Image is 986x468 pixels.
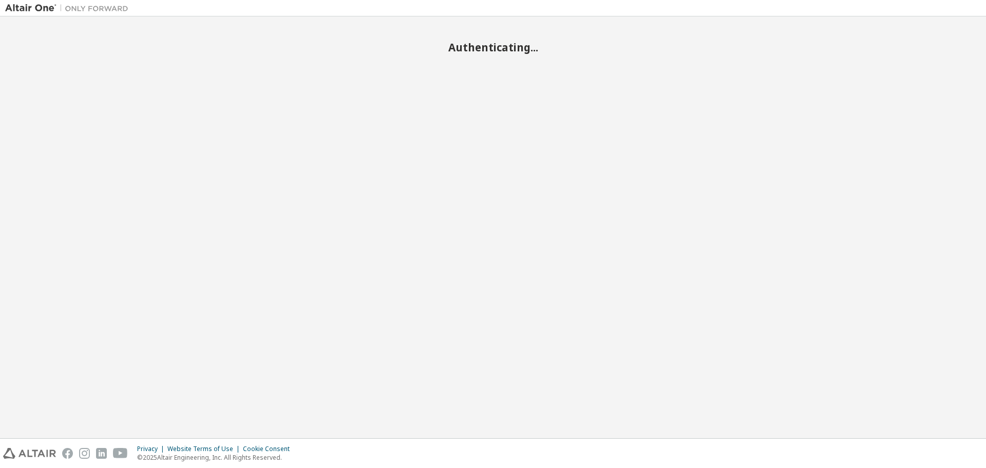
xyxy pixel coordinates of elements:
h2: Authenticating... [5,41,981,54]
img: instagram.svg [79,448,90,459]
img: youtube.svg [113,448,128,459]
img: Altair One [5,3,134,13]
img: linkedin.svg [96,448,107,459]
div: Cookie Consent [243,445,296,453]
div: Privacy [137,445,167,453]
img: facebook.svg [62,448,73,459]
div: Website Terms of Use [167,445,243,453]
p: © 2025 Altair Engineering, Inc. All Rights Reserved. [137,453,296,462]
img: altair_logo.svg [3,448,56,459]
